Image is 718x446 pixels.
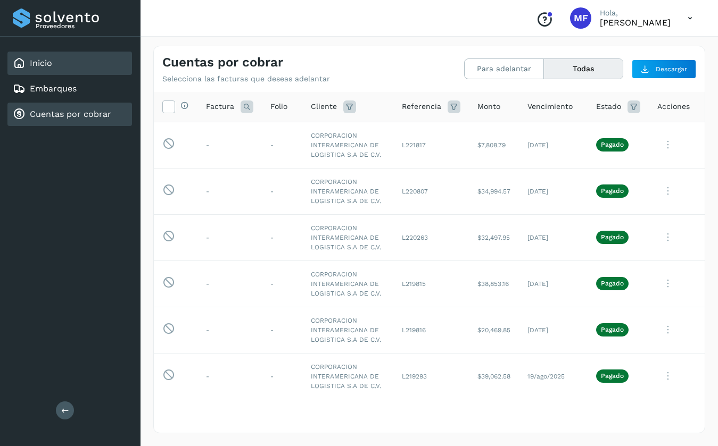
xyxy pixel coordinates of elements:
[197,260,262,307] td: -
[601,187,624,195] p: Pagado
[600,9,671,18] p: Hola,
[601,326,624,333] p: Pagado
[469,122,519,168] td: $7,808.79
[402,101,441,112] span: Referencia
[197,353,262,399] td: -
[162,74,330,83] p: Selecciona las facturas que deseas adelantar
[311,101,337,112] span: Cliente
[197,307,262,353] td: -
[30,83,77,94] a: Embarques
[302,168,393,214] td: CORPORACION INTERAMERICANA DE LOGISTICA S.A DE C.V.
[393,168,469,214] td: L220807
[600,18,671,28] p: MONICA FONTES CHAVEZ
[596,101,621,112] span: Estado
[262,122,302,168] td: -
[302,214,393,260] td: CORPORACION INTERAMERICANA DE LOGISTICA S.A DE C.V.
[7,77,132,100] div: Embarques
[656,64,687,74] span: Descargar
[601,372,624,380] p: Pagado
[519,260,588,307] td: [DATE]
[519,122,588,168] td: [DATE]
[632,60,696,79] button: Descargar
[197,122,262,168] td: -
[527,101,573,112] span: Vencimiento
[262,307,302,353] td: -
[302,260,393,307] td: CORPORACION INTERAMERICANA DE LOGISTICA S.A DE C.V.
[302,122,393,168] td: CORPORACION INTERAMERICANA DE LOGISTICA S.A DE C.V.
[30,109,111,119] a: Cuentas por cobrar
[519,168,588,214] td: [DATE]
[270,101,287,112] span: Folio
[544,59,623,79] button: Todas
[262,168,302,214] td: -
[465,59,544,79] button: Para adelantar
[262,214,302,260] td: -
[302,307,393,353] td: CORPORACION INTERAMERICANA DE LOGISTICA S.A DE C.V.
[197,214,262,260] td: -
[30,58,52,68] a: Inicio
[393,122,469,168] td: L221817
[7,103,132,126] div: Cuentas por cobrar
[206,101,234,112] span: Factura
[469,168,519,214] td: $34,994.57
[393,260,469,307] td: L219815
[7,52,132,75] div: Inicio
[519,353,588,399] td: 19/ago/2025
[469,260,519,307] td: $38,853.16
[36,22,128,30] p: Proveedores
[601,141,624,148] p: Pagado
[601,233,624,241] p: Pagado
[519,307,588,353] td: [DATE]
[469,353,519,399] td: $39,062.58
[197,168,262,214] td: -
[302,353,393,399] td: CORPORACION INTERAMERICANA DE LOGISTICA S.A DE C.V.
[162,55,283,70] h4: Cuentas por cobrar
[469,307,519,353] td: $20,469.85
[393,353,469,399] td: L219293
[393,214,469,260] td: L220263
[262,353,302,399] td: -
[657,101,690,112] span: Acciones
[393,307,469,353] td: L219816
[262,260,302,307] td: -
[601,280,624,287] p: Pagado
[477,101,500,112] span: Monto
[519,214,588,260] td: [DATE]
[469,214,519,260] td: $32,497.95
